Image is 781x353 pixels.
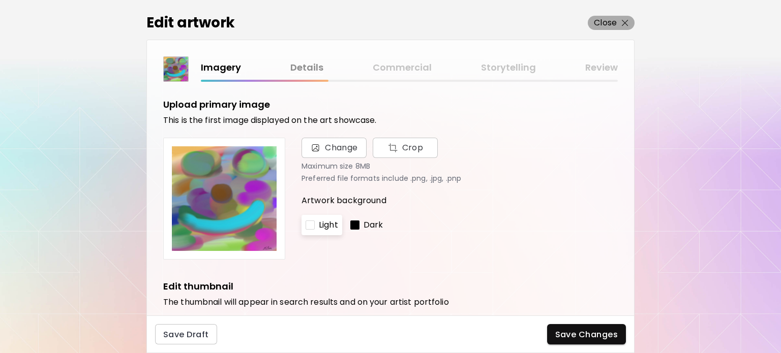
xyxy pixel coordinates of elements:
[555,329,618,340] span: Save Changes
[155,324,217,344] button: Save Draft
[302,162,618,170] p: Maximum size 8MB
[547,324,626,344] button: Save Changes
[163,329,209,340] span: Save Draft
[302,195,618,207] p: Artwork background
[163,115,618,125] h6: This is the first image displayed on the art showcase.
[302,174,618,182] p: Preferred file formats include .png, .jpg, .pnp
[290,60,323,75] a: Details
[164,57,188,81] img: thumbnail
[325,142,358,154] span: Change
[163,98,270,111] h5: Upload primary image
[381,142,430,154] span: Crop
[364,219,383,231] p: Dark
[319,219,338,231] p: Light
[163,297,618,307] h6: The thumbnail will appear in search results and on your artist portfolio
[302,138,367,158] span: Change
[163,280,233,293] h5: Edit thumbnail
[373,138,438,158] button: Change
